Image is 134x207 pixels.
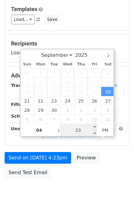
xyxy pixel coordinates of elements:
[61,105,74,115] span: October 1, 2025
[21,115,34,124] span: October 5, 2025
[101,96,115,105] span: September 27, 2025
[101,87,115,96] span: September 20, 2025
[21,105,34,115] span: September 28, 2025
[11,40,123,56] div: Loading...
[74,115,88,124] span: October 9, 2025
[34,87,47,96] span: September 15, 2025
[11,15,35,24] a: Load...
[103,178,134,207] iframe: Chat Widget
[88,115,101,124] span: October 10, 2025
[61,96,74,105] span: September 24, 2025
[61,87,74,96] span: September 17, 2025
[47,68,61,78] span: September 2, 2025
[5,152,71,164] a: Send on [DATE] 4:23pm
[34,68,47,78] span: September 1, 2025
[74,96,88,105] span: September 25, 2025
[61,78,74,87] span: September 10, 2025
[21,87,34,96] span: September 14, 2025
[11,83,32,88] strong: Tracking
[47,87,61,96] span: September 16, 2025
[47,62,61,66] span: Tue
[97,124,114,136] span: Click to toggle
[74,78,88,87] span: September 11, 2025
[47,78,61,87] span: September 9, 2025
[74,105,88,115] span: October 2, 2025
[47,105,61,115] span: September 30, 2025
[74,68,88,78] span: September 4, 2025
[11,126,41,131] strong: Unsubscribe
[5,167,51,178] a: Send Test Email
[101,78,115,87] span: September 13, 2025
[11,102,27,107] strong: Filters
[73,52,95,58] input: Year
[61,68,74,78] span: September 3, 2025
[21,124,58,136] input: Hour
[101,105,115,115] span: October 4, 2025
[61,62,74,66] span: Wed
[34,115,47,124] span: October 6, 2025
[88,68,101,78] span: September 5, 2025
[34,78,47,87] span: September 8, 2025
[11,72,123,79] h5: Advanced
[88,62,101,66] span: Fri
[34,96,47,105] span: September 22, 2025
[47,96,61,105] span: September 23, 2025
[58,124,59,136] span: :
[11,40,123,47] h5: Recipients
[59,124,97,136] input: Minute
[101,115,115,124] span: October 11, 2025
[88,87,101,96] span: September 19, 2025
[34,62,47,66] span: Mon
[21,62,34,66] span: Sun
[11,114,33,119] strong: Schedule
[47,115,61,124] span: October 7, 2025
[21,78,34,87] span: September 7, 2025
[11,6,37,12] a: Templates
[101,62,115,66] span: Sat
[44,15,60,24] button: Save
[88,78,101,87] span: September 12, 2025
[34,105,47,115] span: September 29, 2025
[21,96,34,105] span: September 21, 2025
[74,62,88,66] span: Thu
[41,133,97,139] a: Copy unsubscribe link
[101,68,115,78] span: September 6, 2025
[61,115,74,124] span: October 8, 2025
[88,96,101,105] span: September 26, 2025
[73,152,100,164] a: Preview
[21,68,34,78] span: August 31, 2025
[88,105,101,115] span: October 3, 2025
[74,87,88,96] span: September 18, 2025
